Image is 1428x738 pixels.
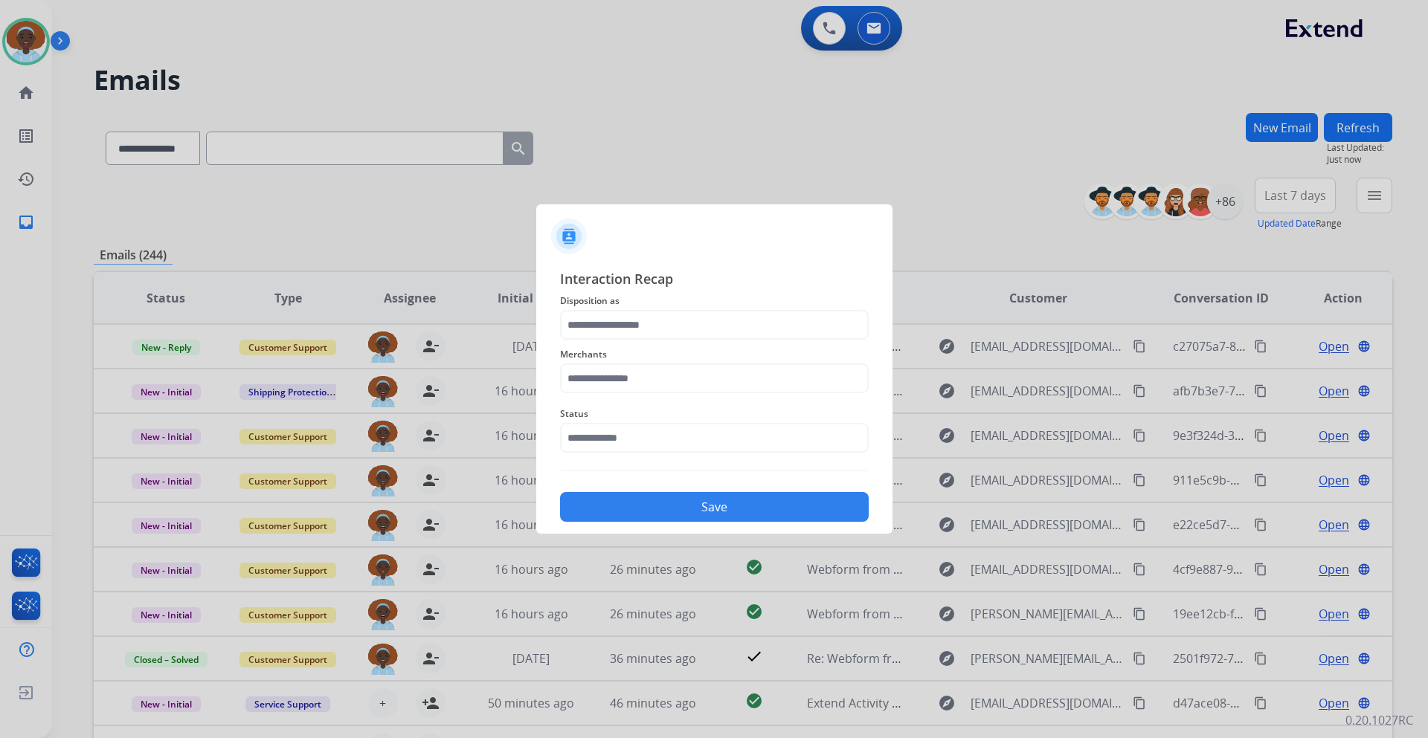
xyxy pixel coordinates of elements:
span: Disposition as [560,292,869,310]
img: contactIcon [551,219,587,254]
span: Status [560,405,869,423]
span: Interaction Recap [560,268,869,292]
p: 0.20.1027RC [1345,711,1413,729]
button: Save [560,492,869,522]
span: Merchants [560,346,869,363]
